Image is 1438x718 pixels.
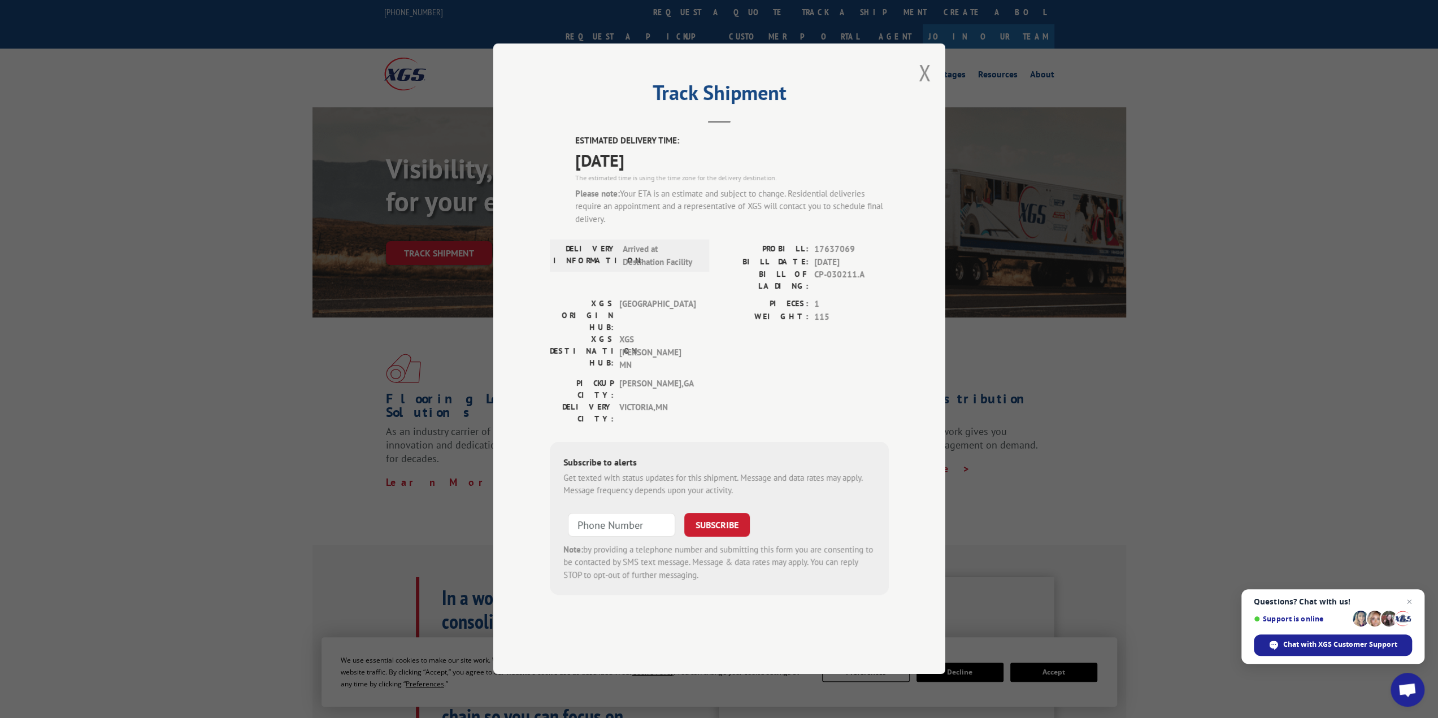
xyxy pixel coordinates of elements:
[619,377,696,401] span: [PERSON_NAME] , GA
[1254,634,1412,656] div: Chat with XGS Customer Support
[619,298,696,334] span: [GEOGRAPHIC_DATA]
[1402,595,1416,608] span: Close chat
[568,513,675,537] input: Phone Number
[563,543,875,582] div: by providing a telephone number and submitting this form you are consenting to be contacted by SM...
[919,58,931,88] button: Close modal
[814,243,889,256] span: 17637069
[814,311,889,324] span: 115
[684,513,750,537] button: SUBSCRIBE
[563,544,583,555] strong: Note:
[575,135,889,148] label: ESTIMATED DELIVERY TIME:
[550,334,614,372] label: XGS DESTINATION HUB:
[1283,639,1397,650] span: Chat with XGS Customer Support
[575,188,620,199] strong: Please note:
[550,85,889,106] h2: Track Shipment
[550,298,614,334] label: XGS ORIGIN HUB:
[719,269,809,293] label: BILL OF LADING:
[719,298,809,311] label: PIECES:
[563,455,875,472] div: Subscribe to alerts
[563,472,875,497] div: Get texted with status updates for this shipment. Message and data rates may apply. Message frequ...
[575,147,889,173] span: [DATE]
[575,188,889,226] div: Your ETA is an estimate and subject to change. Residential deliveries require an appointment and ...
[719,256,809,269] label: BILL DATE:
[619,334,696,372] span: XGS [PERSON_NAME] MN
[814,256,889,269] span: [DATE]
[623,243,699,269] span: Arrived at Destination Facility
[814,269,889,293] span: CP-030211.A
[550,377,614,401] label: PICKUP CITY:
[814,298,889,311] span: 1
[553,243,617,269] label: DELIVERY INFORMATION:
[550,401,614,425] label: DELIVERY CITY:
[719,243,809,256] label: PROBILL:
[1254,615,1349,623] span: Support is online
[575,173,889,183] div: The estimated time is using the time zone for the delivery destination.
[619,401,696,425] span: VICTORIA , MN
[1391,673,1424,707] div: Open chat
[719,311,809,324] label: WEIGHT:
[1254,597,1412,606] span: Questions? Chat with us!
